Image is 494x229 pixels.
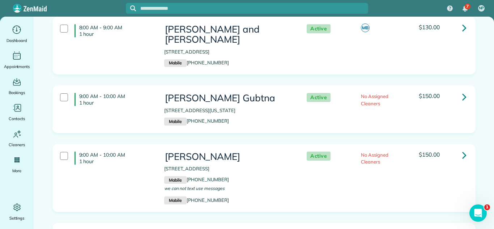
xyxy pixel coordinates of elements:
[361,93,388,106] span: No Assigned Cleaners
[79,158,153,165] p: 1 hour
[74,24,153,37] h4: 8:00 AM - 9:00 AM
[3,128,31,148] a: Cleaners
[164,165,292,173] p: [STREET_ADDRESS]
[164,93,292,103] h3: [PERSON_NAME] Gubtna
[469,204,487,222] iframe: Intercom live chat
[484,204,490,210] span: 1
[419,24,440,31] span: $130.00
[74,152,153,165] h4: 9:00 AM - 10:00 AM
[3,76,31,96] a: Bookings
[164,60,229,65] a: Mobile[PHONE_NUMBER]
[130,5,136,11] svg: Focus search
[307,93,331,102] span: Active
[79,31,153,37] p: 1 hour
[3,24,31,44] a: Dashboard
[307,152,331,161] span: Active
[164,107,292,114] p: [STREET_ADDRESS][US_STATE]
[164,24,292,45] h3: [PERSON_NAME] and [PERSON_NAME]
[361,24,370,32] span: MB
[4,63,30,70] span: Appointments
[164,118,229,124] a: Mobile[PHONE_NUMBER]
[361,152,388,165] span: No Assigned Cleaners
[164,186,225,191] span: we can not text use messages
[419,151,440,158] span: $150.00
[466,4,469,9] span: 7
[164,118,187,126] small: Mobile
[79,99,153,106] p: 1 hour
[164,197,229,203] a: Mobile[PHONE_NUMBER]
[3,202,31,222] a: Settings
[479,5,484,11] span: NP
[3,50,31,70] a: Appointments
[12,167,21,174] span: More
[9,141,25,148] span: Cleaners
[307,24,331,33] span: Active
[9,89,25,96] span: Bookings
[126,5,136,11] button: Focus search
[9,215,25,222] span: Settings
[164,48,292,56] p: [STREET_ADDRESS]
[164,176,187,184] small: Mobile
[74,93,153,106] h4: 9:00 AM - 10:00 AM
[164,177,229,182] a: Mobile[PHONE_NUMBER]
[9,115,25,122] span: Contacts
[7,37,27,44] span: Dashboard
[457,1,473,17] div: 7 unread notifications
[419,92,440,99] span: $150.00
[164,59,187,67] small: Mobile
[164,152,292,162] h3: [PERSON_NAME]
[3,102,31,122] a: Contacts
[164,196,187,204] small: Mobile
